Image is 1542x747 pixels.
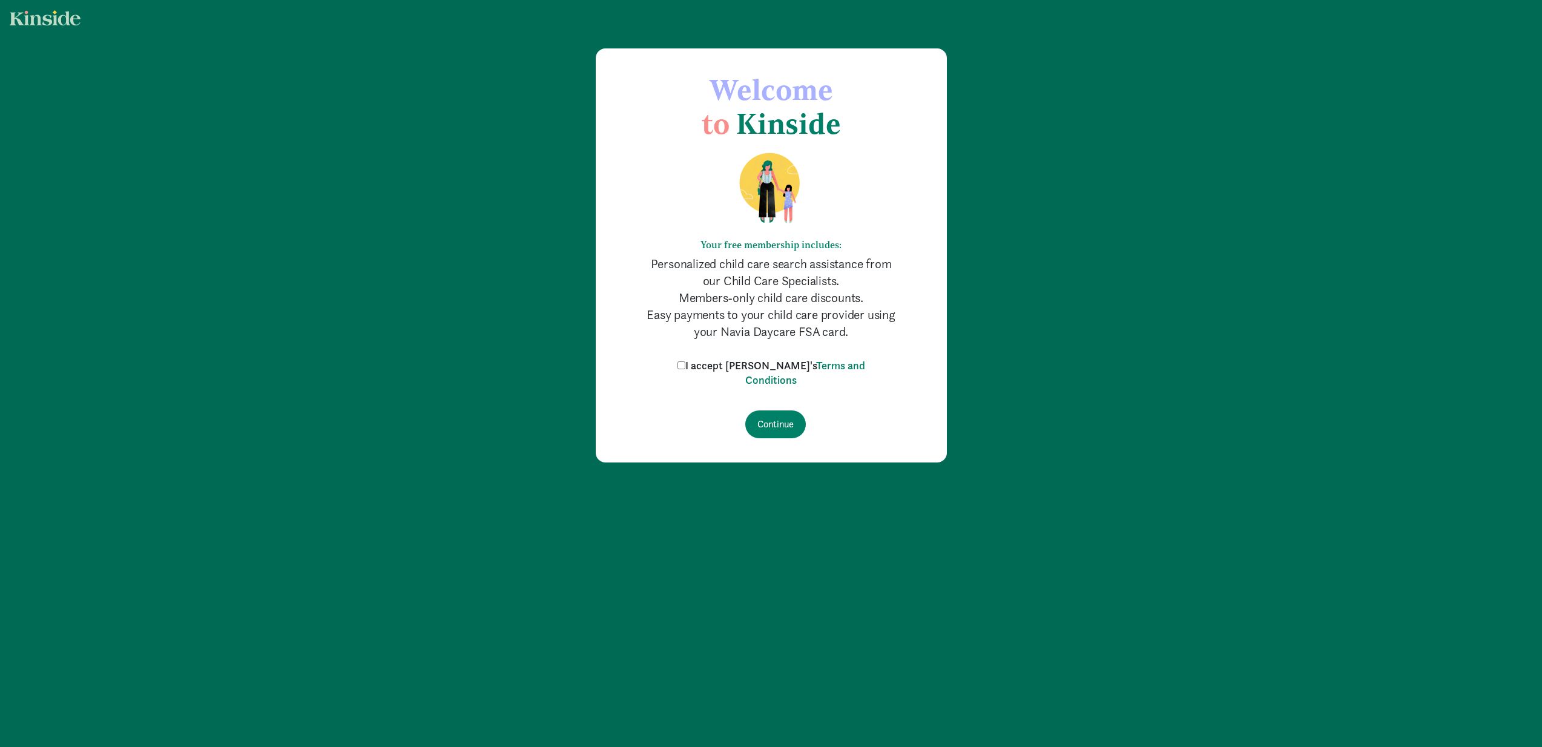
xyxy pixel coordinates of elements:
[702,106,730,141] span: to
[745,358,865,387] a: Terms and Conditions
[644,255,898,289] p: Personalized child care search assistance from our Child Care Specialists.
[644,289,898,306] p: Members-only child care discounts.
[644,306,898,340] p: Easy payments to your child care provider using your Navia Daycare FSA card.
[725,152,817,225] img: illustration-mom-daughter.png
[644,239,898,251] h6: Your free membership includes:
[674,358,868,387] label: I accept [PERSON_NAME]'s
[677,361,685,369] input: I accept [PERSON_NAME]'sTerms and Conditions
[710,72,833,107] span: Welcome
[745,410,806,438] input: Continue
[10,10,81,25] img: light.svg
[736,106,841,141] span: Kinside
